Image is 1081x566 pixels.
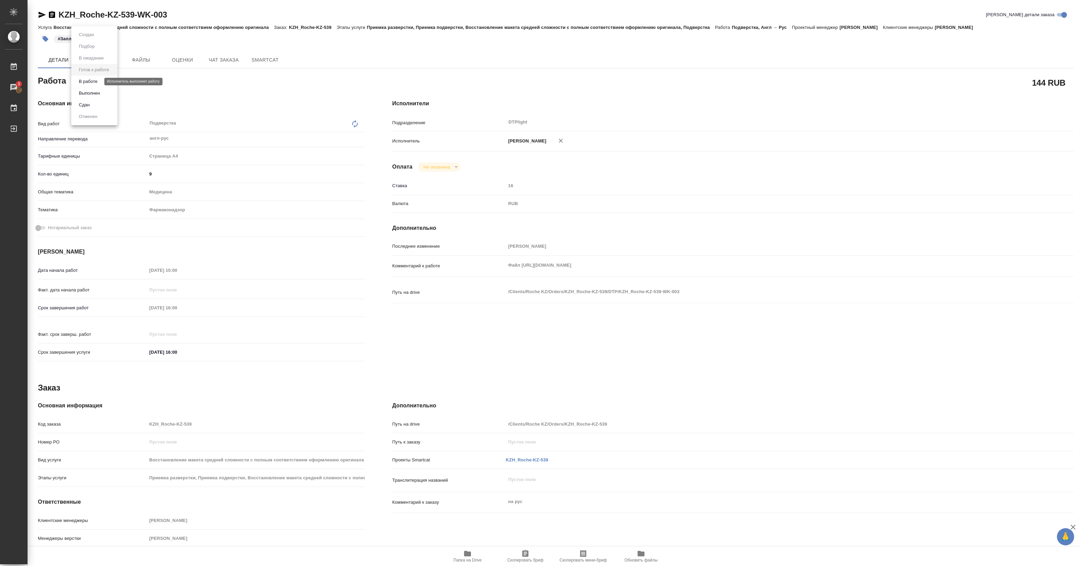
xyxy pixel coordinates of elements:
button: Выполнен [77,89,102,97]
button: В работе [77,78,99,85]
button: Создан [77,31,96,39]
button: В ожидании [77,54,106,62]
button: Подбор [77,43,97,50]
button: Отменен [77,113,99,120]
button: Готов к работе [77,66,111,74]
button: Сдан [77,101,92,109]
